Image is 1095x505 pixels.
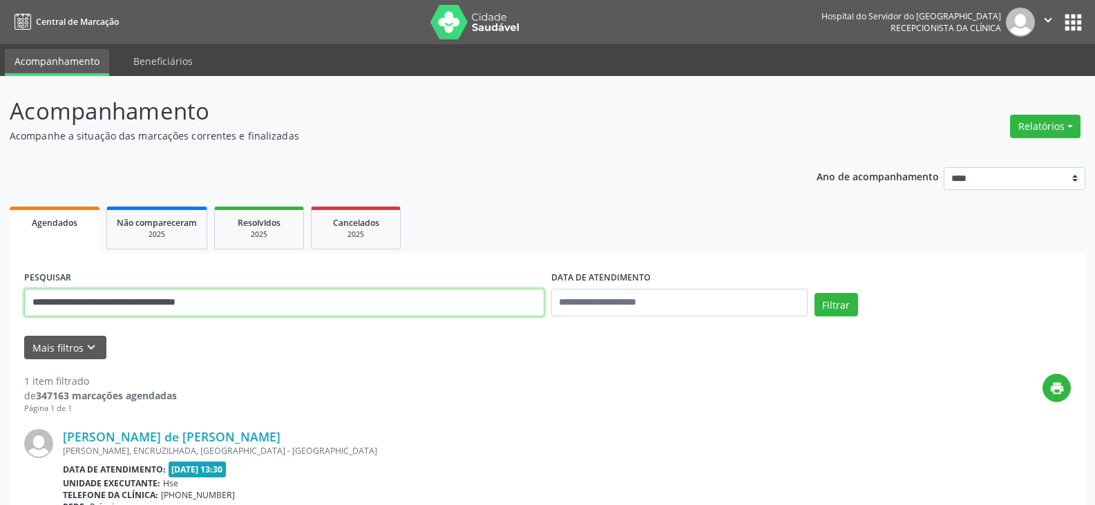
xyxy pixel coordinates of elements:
span: Central de Marcação [36,16,119,28]
img: img [24,429,53,458]
span: Hse [163,477,178,489]
i:  [1040,12,1056,28]
label: DATA DE ATENDIMENTO [551,267,651,289]
a: Central de Marcação [10,10,119,33]
p: Acompanhe a situação das marcações correntes e finalizadas [10,128,763,143]
label: PESQUISAR [24,267,71,289]
span: Cancelados [333,217,379,229]
img: img [1006,8,1035,37]
b: Telefone da clínica: [63,489,158,501]
div: Página 1 de 1 [24,403,177,415]
span: Resolvidos [238,217,280,229]
a: [PERSON_NAME] de [PERSON_NAME] [63,429,280,444]
div: Hospital do Servidor do [GEOGRAPHIC_DATA] [821,10,1001,22]
button: Mais filtroskeyboard_arrow_down [24,336,106,360]
p: Ano de acompanhamento [817,167,939,184]
b: Unidade executante: [63,477,160,489]
div: de [24,388,177,403]
button: Relatórios [1010,115,1080,138]
div: [PERSON_NAME], ENCRUZILHADA, [GEOGRAPHIC_DATA] - [GEOGRAPHIC_DATA] [63,445,864,457]
i: print [1049,381,1065,396]
div: 2025 [321,229,390,240]
div: 1 item filtrado [24,374,177,388]
b: Data de atendimento: [63,464,166,475]
button: Filtrar [815,293,858,316]
button: print [1042,374,1071,402]
a: Beneficiários [124,49,202,73]
span: [PHONE_NUMBER] [161,489,235,501]
span: [DATE] 13:30 [169,461,227,477]
span: Recepcionista da clínica [891,22,1001,34]
p: Acompanhamento [10,94,763,128]
div: 2025 [225,229,294,240]
strong: 347163 marcações agendadas [36,389,177,402]
span: Não compareceram [117,217,197,229]
a: Acompanhamento [5,49,109,76]
button: apps [1061,10,1085,35]
span: Agendados [32,217,77,229]
button:  [1035,8,1061,37]
div: 2025 [117,229,197,240]
i: keyboard_arrow_down [84,340,99,355]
